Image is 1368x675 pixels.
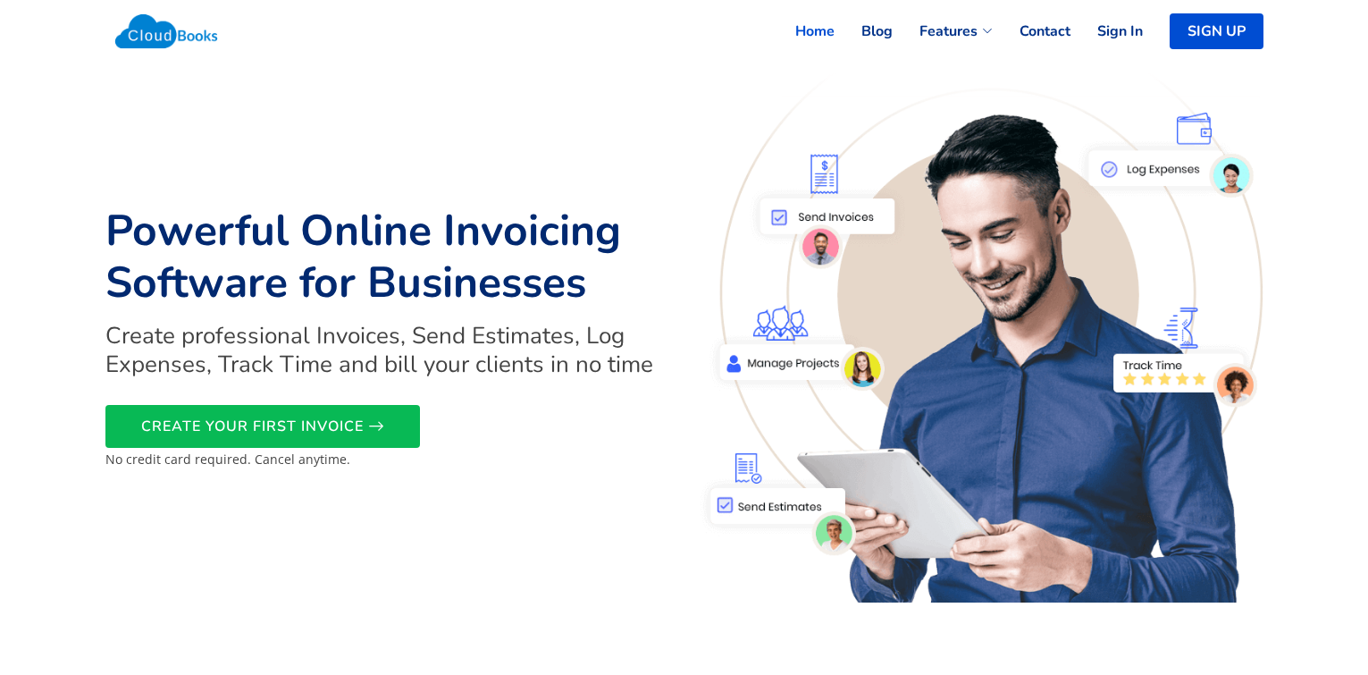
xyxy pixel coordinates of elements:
a: Home [768,12,835,51]
a: Blog [835,12,893,51]
h2: Create professional Invoices, Send Estimates, Log Expenses, Track Time and bill your clients in n... [105,322,674,377]
h1: Powerful Online Invoicing Software for Businesses [105,206,674,308]
a: Features [893,12,993,51]
small: No credit card required. Cancel anytime. [105,451,350,468]
a: Sign In [1070,12,1143,51]
a: CREATE YOUR FIRST INVOICE [105,405,420,448]
a: Contact [993,12,1070,51]
a: SIGN UP [1170,13,1263,49]
img: Cloudbooks Logo [105,4,228,58]
span: Features [919,21,978,42]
